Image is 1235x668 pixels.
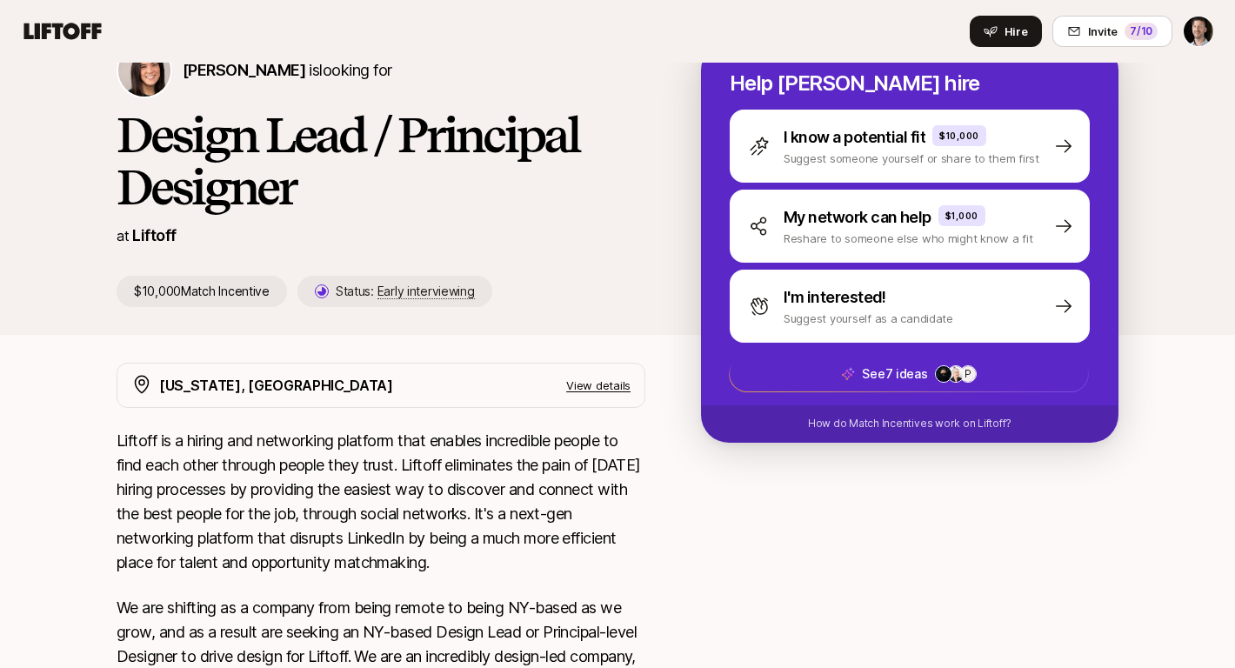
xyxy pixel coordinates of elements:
[970,16,1042,47] button: Hire
[808,416,1011,431] p: How do Match Incentives work on Liftoff?
[118,44,170,97] img: Eleanor Morgan
[730,71,1090,96] p: Help [PERSON_NAME] hire
[784,150,1039,167] p: Suggest someone yourself or share to them first
[117,224,129,247] p: at
[862,364,927,384] p: See 7 ideas
[784,310,953,327] p: Suggest yourself as a candidate
[729,356,1089,392] button: See7 ideasP
[336,281,475,302] p: Status:
[939,129,979,143] p: $10,000
[1125,23,1158,40] div: 7 /10
[1184,17,1213,46] img: Josh Silverman
[1088,23,1118,40] span: Invite
[784,125,925,150] p: I know a potential fit
[117,429,645,575] p: Liftoff is a hiring and networking platform that enables incredible people to find each other thr...
[936,366,951,382] img: 47dd0b03_c0d6_4f76_830b_b248d182fe69.jpg
[1005,23,1028,40] span: Hire
[132,226,176,244] a: Liftoff
[183,58,391,83] p: is looking for
[1052,16,1172,47] button: Invite7/10
[1183,16,1214,47] button: Josh Silverman
[377,284,475,299] span: Early interviewing
[784,205,931,230] p: My network can help
[117,276,287,307] p: $10,000 Match Incentive
[965,369,971,379] p: P
[183,61,305,79] span: [PERSON_NAME]
[784,230,1033,247] p: Reshare to someone else who might know a fit
[948,366,964,382] img: 3b991ba8_b4f9_41d4_bd4c_fab6b43bac81.jpg
[784,285,886,310] p: I'm interested!
[117,109,645,213] h1: Design Lead / Principal Designer
[566,377,631,394] p: View details
[945,209,978,223] p: $1,000
[159,374,393,397] p: [US_STATE], [GEOGRAPHIC_DATA]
